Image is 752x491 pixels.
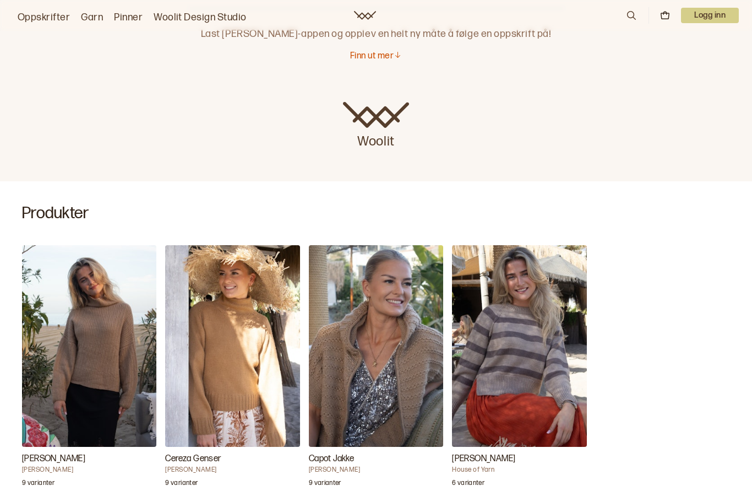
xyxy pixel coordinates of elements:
h4: [PERSON_NAME] [309,466,443,474]
p: Logg inn [681,8,739,23]
img: House of YarnAlexa Raglangenser [452,245,586,447]
button: User dropdown [681,8,739,23]
a: Garn [81,10,103,25]
h3: [PERSON_NAME] [452,452,586,466]
h4: House of Yarn [452,466,586,474]
a: Woolit [354,11,376,20]
p: 9 varianter [309,479,341,490]
h3: [PERSON_NAME] [22,452,156,466]
p: 9 varianter [22,479,55,490]
a: Woolit [343,102,409,150]
img: Ane Kydland ThomassenCereza Genser [165,245,299,447]
h3: Cereza Genser [165,452,299,466]
p: Finn ut mer [350,51,394,62]
h3: Capot Jakke [309,452,443,466]
a: Pinner [114,10,143,25]
button: Finn ut mer [350,51,402,62]
a: Oppskrifter [18,10,70,25]
img: Ane Kydland ThomassenCapot Jakke [309,245,443,447]
p: 9 varianter [165,479,198,490]
p: 6 varianter [452,479,484,490]
p: Woolit [343,128,409,150]
img: Woolit [343,102,409,128]
h4: [PERSON_NAME] [165,466,299,474]
a: Woolit Design Studio [154,10,247,25]
h4: [PERSON_NAME] [22,466,156,474]
img: Mari Kalberg SkjævelandCamelia Genser [22,245,156,447]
